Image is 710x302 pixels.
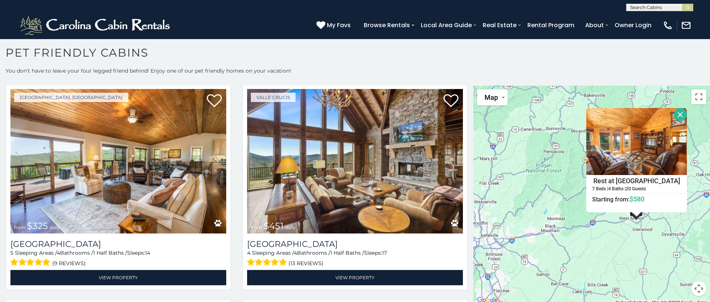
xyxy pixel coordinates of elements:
span: $451 [264,220,284,231]
span: 17 [382,249,387,256]
span: 1 Half Baths / [93,249,127,256]
a: Valle Crucis [251,93,296,102]
a: Owner Login [611,19,655,32]
a: Rest at [GEOGRAPHIC_DATA] 7 Beds | 4 Baths | 20 Guests Starting from:$580 [586,175,687,203]
span: (13 reviews) [288,258,324,268]
a: Real Estate [479,19,520,32]
span: 4 [247,249,250,256]
a: Local Area Guide [417,19,476,32]
span: 4 [57,249,60,256]
button: Close [674,108,687,121]
span: 14 [145,249,150,256]
a: [GEOGRAPHIC_DATA] [247,239,463,249]
h4: Rest at [GEOGRAPHIC_DATA] [587,175,687,187]
span: from [251,225,262,230]
button: Toggle fullscreen view [691,89,706,104]
img: Beech Mountain Vista [10,89,226,233]
span: $325 [27,220,48,231]
div: Sleeping Areas / Bathrooms / Sleeps: [247,249,463,268]
button: Map camera controls [691,281,706,296]
span: daily [50,225,60,230]
img: Cucumber Tree Lodge [247,89,463,233]
span: from [14,225,25,230]
img: mail-regular-white.png [681,20,691,31]
span: My Favs [327,20,351,30]
span: 1 Half Baths / [330,249,364,256]
a: Add to favorites [207,93,222,109]
a: Cucumber Tree Lodge from $451 daily [247,89,463,233]
a: Beech Mountain Vista from $325 daily [10,89,226,233]
img: Rest at Mountain Crest [586,108,687,175]
span: Map [485,93,498,101]
a: View Property [10,270,226,285]
a: Add to favorites [444,93,458,109]
a: About [581,19,608,32]
h5: 4 Baths | [608,186,626,191]
a: View Property [247,270,463,285]
span: 4 [294,249,297,256]
h6: Starting from: [587,195,687,203]
h5: 20 Guests [626,186,646,191]
span: (9 reviews) [52,258,86,268]
h5: 7 Beds | [592,186,608,191]
img: phone-regular-white.png [663,20,673,31]
button: Change map style [477,89,508,105]
h3: Cucumber Tree Lodge [247,239,463,249]
a: Rental Program [524,19,578,32]
div: Sleeping Areas / Bathrooms / Sleeps: [10,249,226,268]
span: 5 [10,249,13,256]
h3: Beech Mountain Vista [10,239,226,249]
a: [GEOGRAPHIC_DATA] [10,239,226,249]
img: White-1-2.png [19,14,173,36]
a: [GEOGRAPHIC_DATA], [GEOGRAPHIC_DATA] [14,93,128,102]
span: daily [285,225,296,230]
a: My Favs [316,20,353,30]
a: Browse Rentals [360,19,414,32]
span: $580 [629,195,644,203]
